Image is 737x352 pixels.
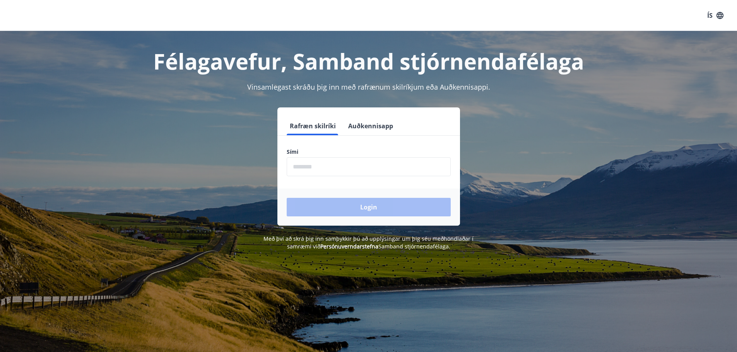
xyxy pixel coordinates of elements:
span: Vinsamlegast skráðu þig inn með rafrænum skilríkjum eða Auðkennisappi. [247,82,490,92]
a: Persónuverndarstefna [320,243,378,250]
h1: Félagavefur, Samband stjórnendafélaga [99,46,638,76]
button: ÍS [703,9,728,22]
label: Sími [287,148,451,156]
button: Auðkennisapp [345,117,396,135]
button: Rafræn skilríki [287,117,339,135]
span: Með því að skrá þig inn samþykkir þú að upplýsingar um þig séu meðhöndlaðar í samræmi við Samband... [263,235,474,250]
